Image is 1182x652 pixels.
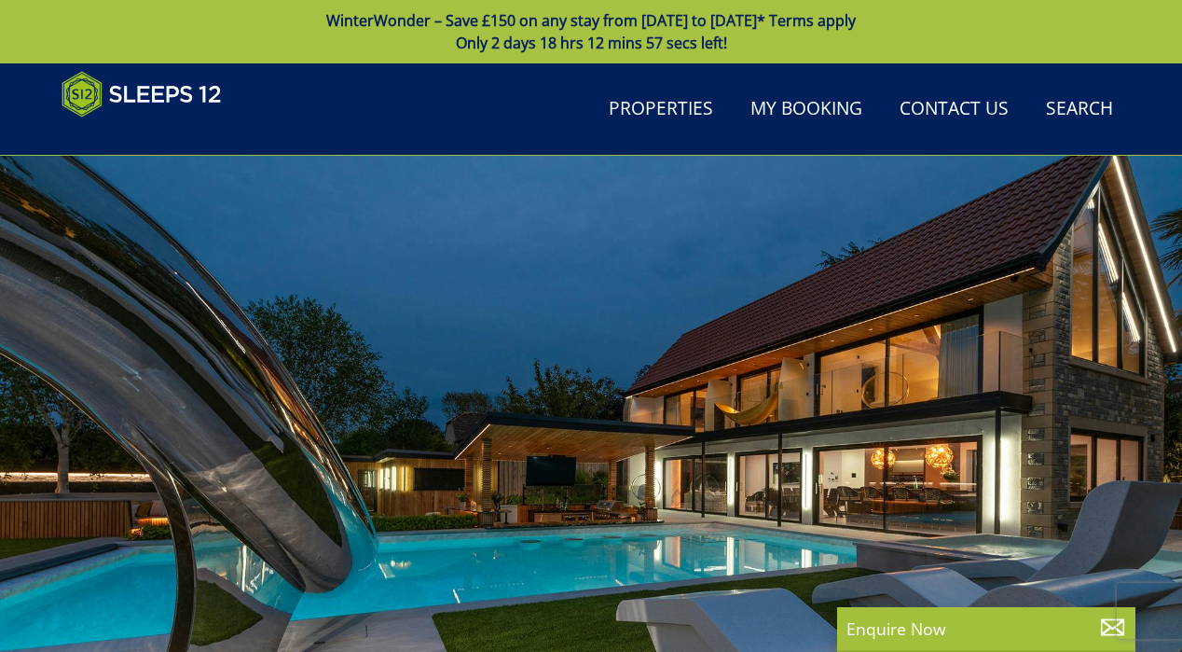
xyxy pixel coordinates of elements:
[846,617,1126,641] p: Enquire Now
[601,89,721,131] a: Properties
[62,71,222,118] img: Sleeps 12
[743,89,870,131] a: My Booking
[52,129,248,145] iframe: Customer reviews powered by Trustpilot
[456,33,727,53] span: Only 2 days 18 hrs 12 mins 57 secs left!
[892,89,1016,131] a: Contact Us
[1038,89,1120,131] a: Search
